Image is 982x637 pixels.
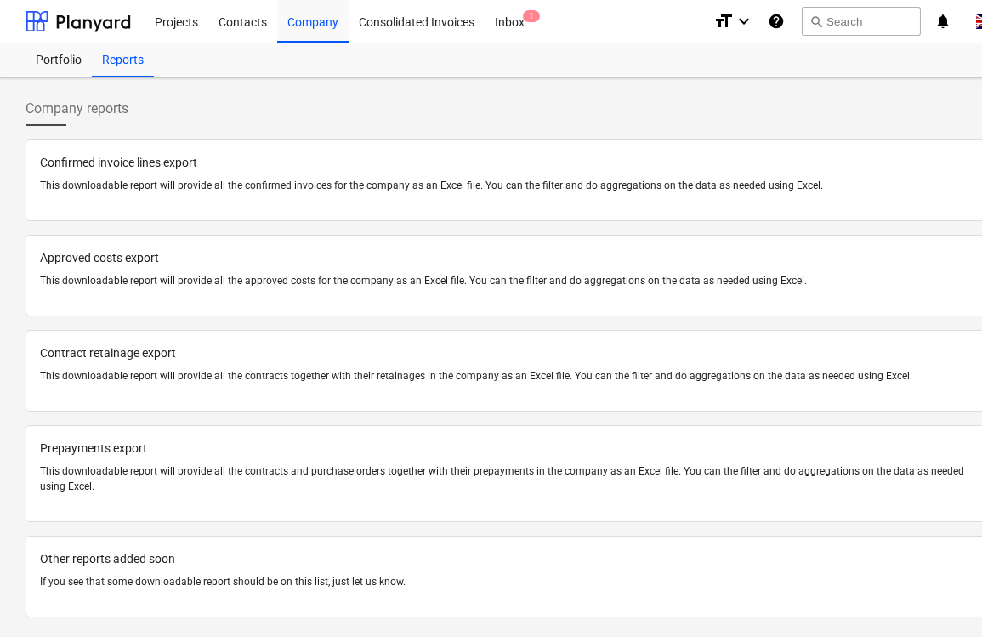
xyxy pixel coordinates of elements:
[802,7,921,36] button: Search
[40,179,974,193] p: This downloadable report will provide all the confirmed invoices for the company as an Excel file...
[734,11,754,31] i: keyboard_arrow_down
[92,43,154,77] a: Reports
[40,464,974,493] p: This downloadable report will provide all the contracts and purchase orders together with their p...
[40,440,974,458] p: Prepayments export
[713,11,734,31] i: format_size
[809,14,823,28] span: search
[26,99,128,119] span: Company reports
[40,369,974,384] p: This downloadable report will provide all the contracts together with their retainages in the com...
[523,10,540,22] span: 1
[40,575,974,589] p: If you see that some downloadable report should be on this list, just let us know.
[897,555,982,637] iframe: Chat Widget
[40,344,974,362] p: Contract retainage export
[40,154,974,172] p: Confirmed invoice lines export
[40,550,974,568] p: Other reports added soon
[768,11,785,31] i: Knowledge base
[40,249,974,267] p: Approved costs export
[40,274,974,288] p: This downloadable report will provide all the approved costs for the company as an Excel file. Yo...
[26,43,92,77] a: Portfolio
[934,11,951,31] i: notifications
